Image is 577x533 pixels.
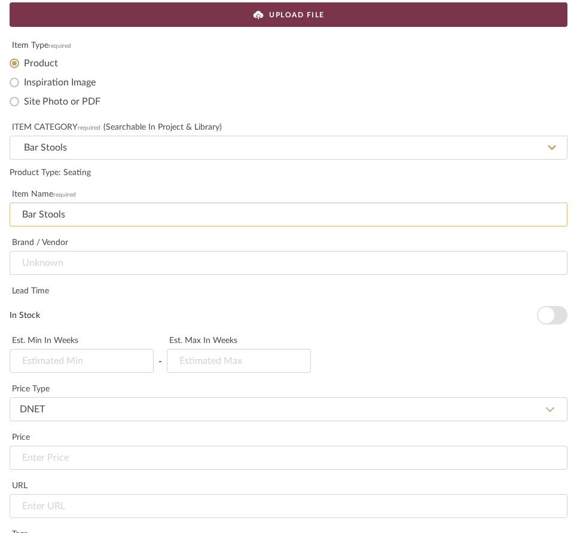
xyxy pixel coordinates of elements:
input: Enter Price [10,446,567,470]
div: - [158,354,162,369]
div: Est. Max in Weeks [167,335,311,347]
input: Enter URL [10,494,567,518]
div: Price [10,431,567,443]
span: required [53,192,76,198]
div: Est. Min in Weeks [10,335,154,347]
label: Inspiration Image [24,76,96,88]
input: Unknown [10,251,567,275]
div: Item Type [10,39,567,51]
label: Site Photo or PDF [24,96,100,108]
div: ITEM CATEGORY [10,121,567,133]
input: Enter Name [10,203,567,226]
div: Item name [10,188,567,200]
input: Estimated Max [167,349,311,373]
span: required [48,43,71,49]
input: Estimated Min [10,349,154,373]
span: UPLOAD FILE [269,10,325,20]
mat-radio-group: Select item type [10,54,567,111]
div: Product Type [10,167,567,179]
span: required [78,125,100,131]
input: Type a category to search and select [10,136,567,160]
div: URL [10,480,567,492]
label: Product [24,57,58,69]
label: In Stock [10,310,537,321]
div: Lead Time [10,285,567,297]
span: (Searchable in Project & Library) [103,123,222,131]
div: Price Type [10,383,567,395]
div: Brand / Vendor [10,237,567,249]
span: : Seating [59,169,91,177]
